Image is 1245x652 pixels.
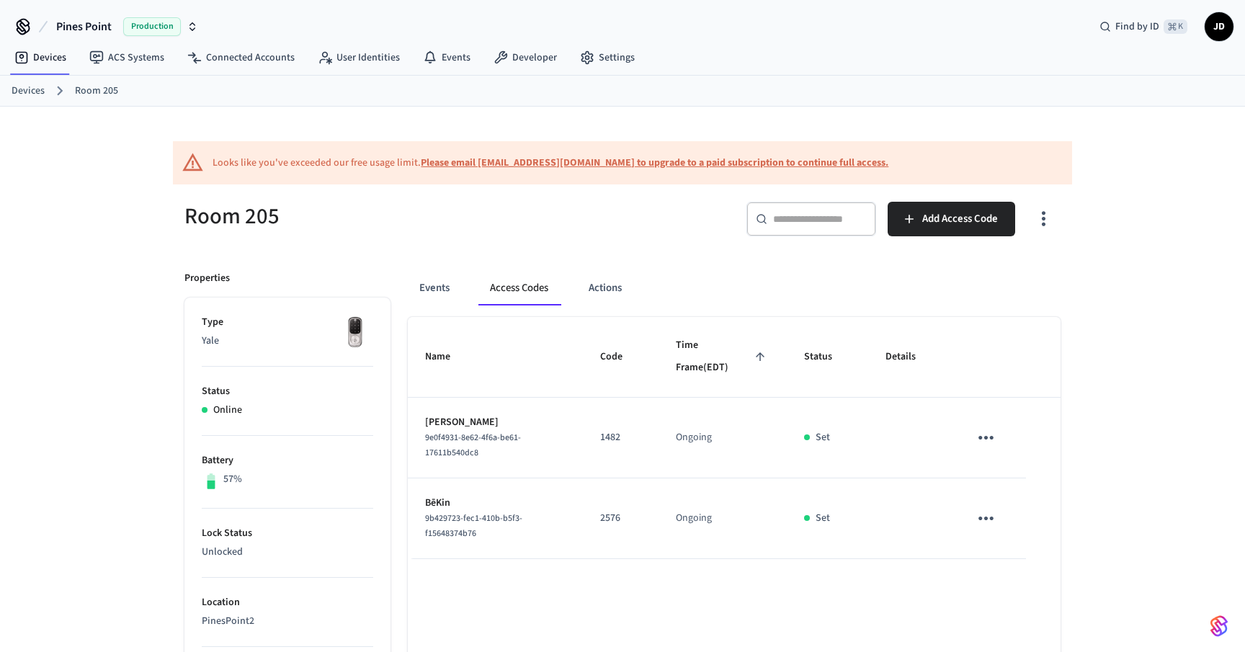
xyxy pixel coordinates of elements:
p: Yale [202,334,373,349]
p: 1482 [600,430,641,445]
button: Add Access Code [888,202,1015,236]
span: ⌘ K [1164,19,1187,34]
span: Production [123,17,181,36]
p: Properties [184,271,230,286]
span: Details [885,346,934,368]
p: Location [202,595,373,610]
a: User Identities [306,45,411,71]
a: Devices [12,84,45,99]
a: Events [411,45,482,71]
p: Set [816,511,830,526]
button: Access Codes [478,271,560,305]
span: Name [425,346,469,368]
div: ant example [408,271,1061,305]
span: Pines Point [56,18,112,35]
p: 2576 [600,511,641,526]
a: Connected Accounts [176,45,306,71]
a: ACS Systems [78,45,176,71]
span: Find by ID [1115,19,1159,34]
img: Yale Assure Touchscreen Wifi Smart Lock, Satin Nickel, Front [337,315,373,351]
a: Developer [482,45,568,71]
a: Please email [EMAIL_ADDRESS][DOMAIN_NAME] to upgrade to a paid subscription to continue full access. [421,156,888,170]
p: 57% [223,472,242,487]
p: Unlocked [202,545,373,560]
p: PinesPoint2 [202,614,373,629]
p: Status [202,384,373,399]
span: Time Frame(EDT) [676,334,769,380]
p: Type [202,315,373,330]
span: JD [1206,14,1232,40]
span: 9b429723-fec1-410b-b5f3-f15648374b76 [425,512,522,540]
span: Add Access Code [922,210,998,228]
a: Room 205 [75,84,118,99]
button: Events [408,271,461,305]
p: Online [213,403,242,418]
td: Ongoing [659,478,786,559]
button: JD [1205,12,1233,41]
p: Set [816,430,830,445]
button: Actions [577,271,633,305]
span: 9e0f4931-8e62-4f6a-be61-17611b540dc8 [425,432,521,459]
span: Status [804,346,851,368]
h5: Room 205 [184,202,614,231]
a: Devices [3,45,78,71]
div: Find by ID⌘ K [1088,14,1199,40]
img: SeamLogoGradient.69752ec5.svg [1210,615,1228,638]
div: Looks like you've exceeded our free usage limit. [213,156,888,171]
table: sticky table [408,317,1061,559]
p: BēKin [425,496,566,511]
a: Settings [568,45,646,71]
p: Battery [202,453,373,468]
p: [PERSON_NAME] [425,415,566,430]
span: Code [600,346,641,368]
td: Ongoing [659,398,786,478]
p: Lock Status [202,526,373,541]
